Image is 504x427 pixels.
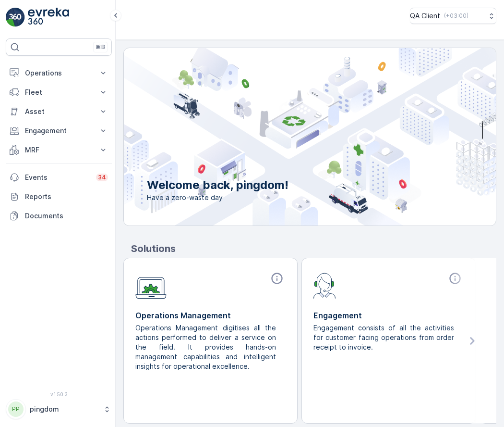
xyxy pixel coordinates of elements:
img: module-icon [135,272,167,299]
p: 34 [98,174,106,181]
p: Engagement [25,126,93,136]
button: Engagement [6,121,112,140]
button: Operations [6,63,112,83]
span: Have a zero-waste day [147,193,288,202]
p: MRF [25,145,93,155]
p: Events [25,173,90,182]
p: Operations Management [135,310,286,321]
a: Reports [6,187,112,206]
img: module-icon [313,272,336,299]
p: Fleet [25,88,93,97]
span: v 1.50.3 [6,391,112,397]
img: city illustration [81,48,496,226]
p: Operations [25,68,93,78]
p: ⌘B [96,43,105,51]
p: Engagement [313,310,464,321]
p: Welcome back, pingdom! [147,177,288,193]
p: Documents [25,211,108,221]
a: Events34 [6,168,112,187]
button: MRF [6,140,112,160]
img: logo_light-DOdMpM7g.png [28,8,69,27]
button: PPpingdom [6,399,112,419]
p: Asset [25,107,93,116]
div: PP [8,402,24,417]
img: logo [6,8,25,27]
a: Documents [6,206,112,226]
p: Reports [25,192,108,201]
button: QA Client(+03:00) [410,8,496,24]
button: Fleet [6,83,112,102]
p: ( +03:00 ) [444,12,468,20]
p: QA Client [410,11,440,21]
p: pingdom [30,404,98,414]
p: Engagement consists of all the activities for customer facing operations from order receipt to in... [313,323,456,352]
p: Operations Management digitises all the actions performed to deliver a service on the field. It p... [135,323,278,371]
button: Asset [6,102,112,121]
p: Solutions [131,241,496,256]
